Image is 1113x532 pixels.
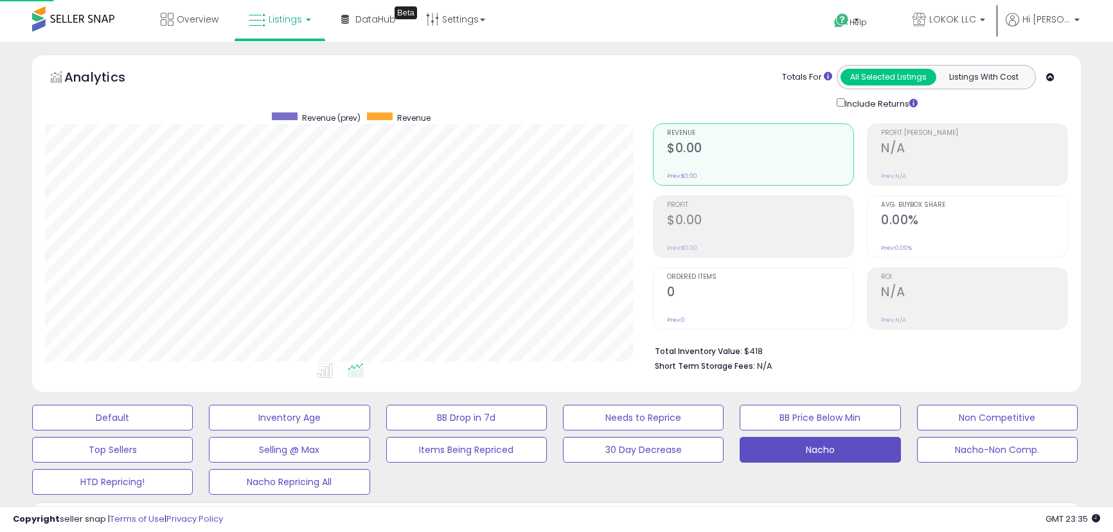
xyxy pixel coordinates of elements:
button: All Selected Listings [841,69,936,85]
h5: Analytics [64,68,150,89]
div: seller snap | | [13,513,223,526]
div: Tooltip anchor [395,6,417,19]
button: BB Price Below Min [740,405,900,430]
i: Get Help [833,13,850,29]
span: Listings [269,13,302,26]
span: Overview [177,13,218,26]
span: Profit [PERSON_NAME] [881,130,1067,137]
h2: $0.00 [667,141,853,158]
button: Selling @ Max [209,437,370,463]
span: N/A [757,360,772,372]
a: Help [824,3,892,42]
span: Revenue (prev) [302,112,361,123]
button: Nacho-Non Comp. [917,437,1078,463]
span: Revenue [667,130,853,137]
span: Profit [667,202,853,209]
button: Top Sellers [32,437,193,463]
h2: N/A [881,285,1067,302]
b: Short Term Storage Fees: [655,360,755,371]
button: Nacho Repricing All [209,469,370,495]
span: ROI [881,274,1067,281]
small: Prev: 0 [667,316,685,324]
button: Inventory Age [209,405,370,430]
button: HTD Repricing! [32,469,193,495]
span: Avg. Buybox Share [881,202,1067,209]
span: Revenue [397,112,431,123]
small: Prev: N/A [881,172,906,180]
button: Default [32,405,193,430]
h2: N/A [881,141,1067,158]
span: LOKOK LLC [929,13,976,26]
button: Nacho [740,437,900,463]
h2: 0.00% [881,213,1067,230]
a: Hi [PERSON_NAME] [1006,13,1080,42]
span: Hi [PERSON_NAME] [1022,13,1071,26]
h2: $0.00 [667,213,853,230]
a: Terms of Use [110,513,165,525]
button: Listings With Cost [936,69,1031,85]
small: Prev: $0.00 [667,244,697,252]
button: 30 Day Decrease [563,437,724,463]
button: Non Competitive [917,405,1078,430]
button: BB Drop in 7d [386,405,547,430]
span: DataHub [355,13,396,26]
button: Needs to Reprice [563,405,724,430]
button: Items Being Repriced [386,437,547,463]
b: Total Inventory Value: [655,346,742,357]
small: Prev: 0.00% [881,244,912,252]
div: Include Returns [827,96,933,111]
div: Totals For [782,71,832,84]
li: $418 [655,342,1058,358]
small: Prev: N/A [881,316,906,324]
a: Privacy Policy [166,513,223,525]
h2: 0 [667,285,853,302]
span: Help [850,17,867,28]
strong: Copyright [13,513,60,525]
small: Prev: $0.00 [667,172,697,180]
span: Ordered Items [667,274,853,281]
span: 2025-09-9 23:35 GMT [1046,513,1100,525]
